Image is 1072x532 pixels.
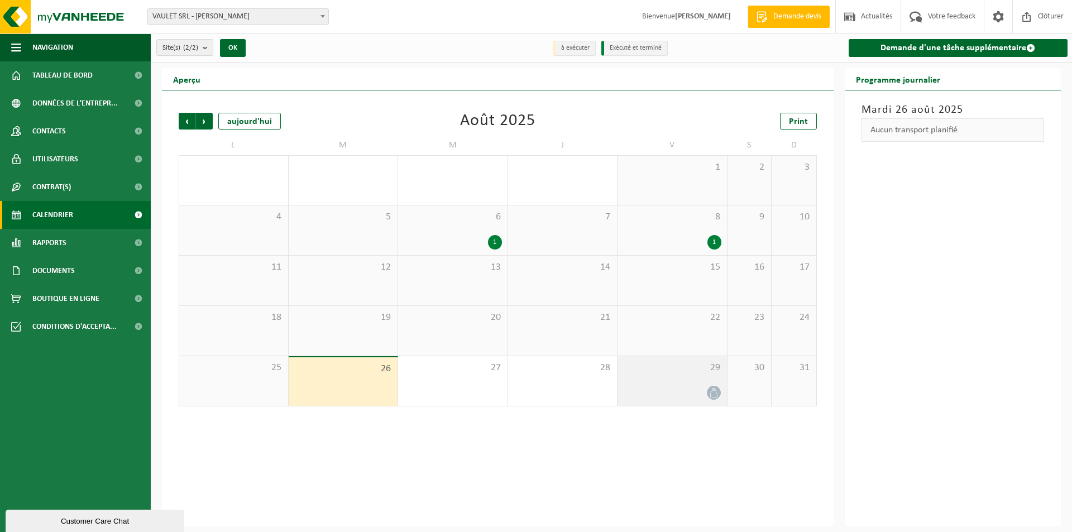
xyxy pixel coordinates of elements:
span: 12 [294,261,393,274]
td: S [728,135,772,155]
span: 10 [777,211,810,223]
td: L [179,135,289,155]
span: 23 [733,311,766,324]
span: 30 [733,362,766,374]
td: M [398,135,508,155]
span: VAULET SRL - VERLAINE [147,8,329,25]
a: Print [780,113,817,130]
h3: Mardi 26 août 2025 [862,102,1045,118]
td: J [508,135,618,155]
div: Août 2025 [460,113,535,130]
span: 1 [623,161,721,174]
span: Données de l'entrepr... [32,89,118,117]
span: Navigation [32,33,73,61]
iframe: chat widget [6,507,186,532]
div: Aucun transport planifié [862,118,1045,142]
span: 2 [733,161,766,174]
span: 16 [733,261,766,274]
span: Print [789,117,808,126]
span: Tableau de bord [32,61,93,89]
div: aujourd'hui [218,113,281,130]
span: 13 [404,261,502,274]
td: V [618,135,728,155]
span: Utilisateurs [32,145,78,173]
button: Site(s)(2/2) [156,39,213,56]
span: 9 [733,211,766,223]
a: Demande d'une tâche supplémentaire [849,39,1068,57]
span: Conditions d'accepta... [32,313,117,341]
span: 6 [404,211,502,223]
span: 17 [777,261,810,274]
span: Contacts [32,117,66,145]
span: 15 [623,261,721,274]
span: 4 [185,211,283,223]
li: à exécuter [553,41,596,56]
count: (2/2) [183,44,198,51]
span: Site(s) [162,40,198,56]
h2: Programme journalier [845,68,951,90]
span: 21 [514,311,612,324]
span: Calendrier [32,201,73,229]
span: Contrat(s) [32,173,71,201]
li: Exécuté et terminé [601,41,668,56]
span: 25 [185,362,283,374]
span: Précédent [179,113,195,130]
span: Documents [32,257,75,285]
div: 1 [488,235,502,250]
span: 20 [404,311,502,324]
span: 26 [294,363,393,375]
span: Rapports [32,229,66,257]
span: 11 [185,261,283,274]
a: Demande devis [748,6,830,28]
td: D [772,135,816,155]
strong: [PERSON_NAME] [675,12,731,21]
div: 1 [707,235,721,250]
span: 31 [777,362,810,374]
span: Boutique en ligne [32,285,99,313]
span: 19 [294,311,393,324]
span: 24 [777,311,810,324]
button: OK [220,39,246,57]
span: 3 [777,161,810,174]
span: 14 [514,261,612,274]
span: 5 [294,211,393,223]
span: VAULET SRL - VERLAINE [148,9,328,25]
h2: Aperçu [162,68,212,90]
span: Suivant [196,113,213,130]
span: 8 [623,211,721,223]
span: 22 [623,311,721,324]
td: M [289,135,399,155]
span: 18 [185,311,283,324]
span: 29 [623,362,721,374]
span: 7 [514,211,612,223]
span: 27 [404,362,502,374]
span: 28 [514,362,612,374]
span: Demande devis [770,11,824,22]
